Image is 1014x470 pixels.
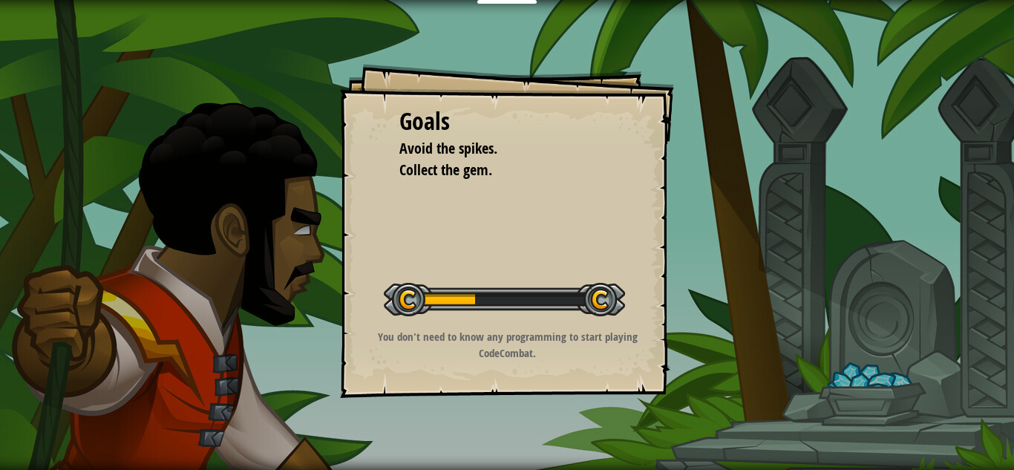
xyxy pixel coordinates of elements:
[359,329,656,361] p: You don't need to know any programming to start playing CodeCombat.
[399,160,492,180] span: Collect the gem.
[381,138,611,160] li: Avoid the spikes.
[399,105,615,139] div: Goals
[381,160,611,181] li: Collect the gem.
[399,138,497,158] span: Avoid the spikes.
